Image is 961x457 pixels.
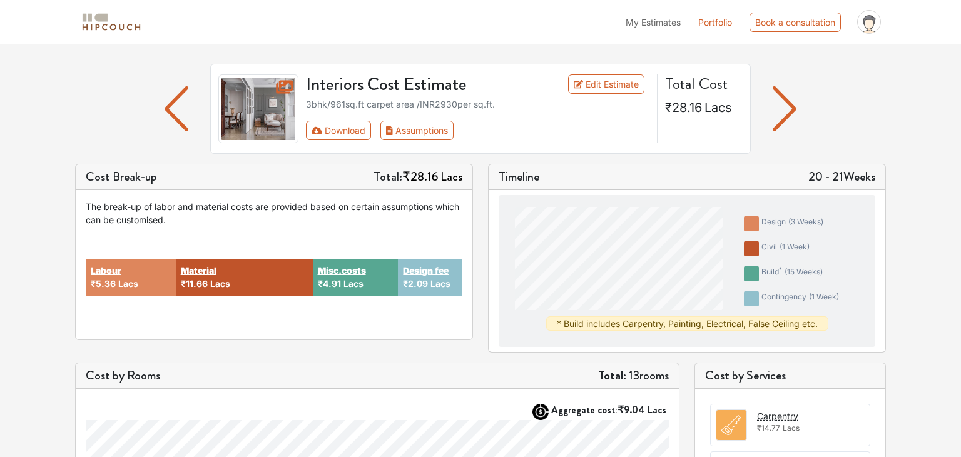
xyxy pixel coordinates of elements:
span: ₹2.09 [403,278,428,289]
img: AggregateIcon [532,404,549,420]
h5: Cost Break-up [86,169,157,184]
button: Assumptions [380,121,454,140]
h5: 20 - 21 Weeks [808,169,875,184]
span: logo-horizontal.svg [80,8,143,36]
span: Lacs [783,423,800,433]
span: ₹9.04 [618,403,645,417]
span: Lacs [430,278,450,289]
button: Carpentry [757,409,798,423]
span: ( 3 weeks ) [788,217,823,226]
span: ( 15 weeks ) [785,267,823,276]
button: Download [306,121,372,140]
h5: Cost by Rooms [86,368,160,383]
strong: Aggregate cost: [551,403,666,417]
span: ₹11.66 [181,278,208,289]
button: Labour [91,264,121,277]
span: Lacs [343,278,364,289]
a: Portfolio [698,16,732,29]
div: Book a consultation [750,13,841,32]
img: logo-horizontal.svg [80,11,143,33]
button: Aggregate cost:₹9.04Lacs [551,404,669,416]
div: First group [306,121,464,140]
h5: Timeline [499,169,539,184]
h4: Total Cost [665,74,740,93]
span: Lacs [210,278,230,289]
div: The break-up of labor and material costs are provided based on certain assumptions which can be c... [86,200,462,226]
span: Lacs [440,168,462,186]
button: Material [181,264,216,277]
span: Lacs [704,100,732,115]
a: Edit Estimate [568,74,645,94]
span: My Estimates [626,17,681,28]
img: arrow left [165,86,189,131]
div: Toolbar with button groups [306,121,650,140]
img: room.svg [716,410,746,440]
span: ₹14.77 [757,423,780,433]
span: ₹5.36 [91,278,116,289]
button: Design fee [403,264,449,277]
h3: Interiors Cost Estimate [298,74,537,96]
span: ( 1 week ) [780,242,810,251]
div: contingency [761,291,839,306]
span: Lacs [648,403,666,417]
img: arrow left [773,86,797,131]
div: * Build includes Carpentry, Painting, Electrical, False Ceiling etc. [546,316,828,331]
h5: 13 rooms [598,368,669,383]
img: gallery [218,74,298,143]
button: Misc.costs [318,264,366,277]
div: civil [761,241,810,256]
strong: Total: [598,366,626,384]
span: Lacs [118,278,138,289]
span: ( 1 week ) [809,292,839,301]
h5: Cost by Services [705,368,875,383]
span: ₹4.91 [318,278,341,289]
span: ₹28.16 [402,168,438,186]
div: 3bhk / 961 sq.ft carpet area /INR 2930 per sq.ft. [306,98,650,111]
span: ₹28.16 [665,100,702,115]
div: design [761,216,823,231]
h5: Total: [374,169,462,184]
div: build [761,266,823,281]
